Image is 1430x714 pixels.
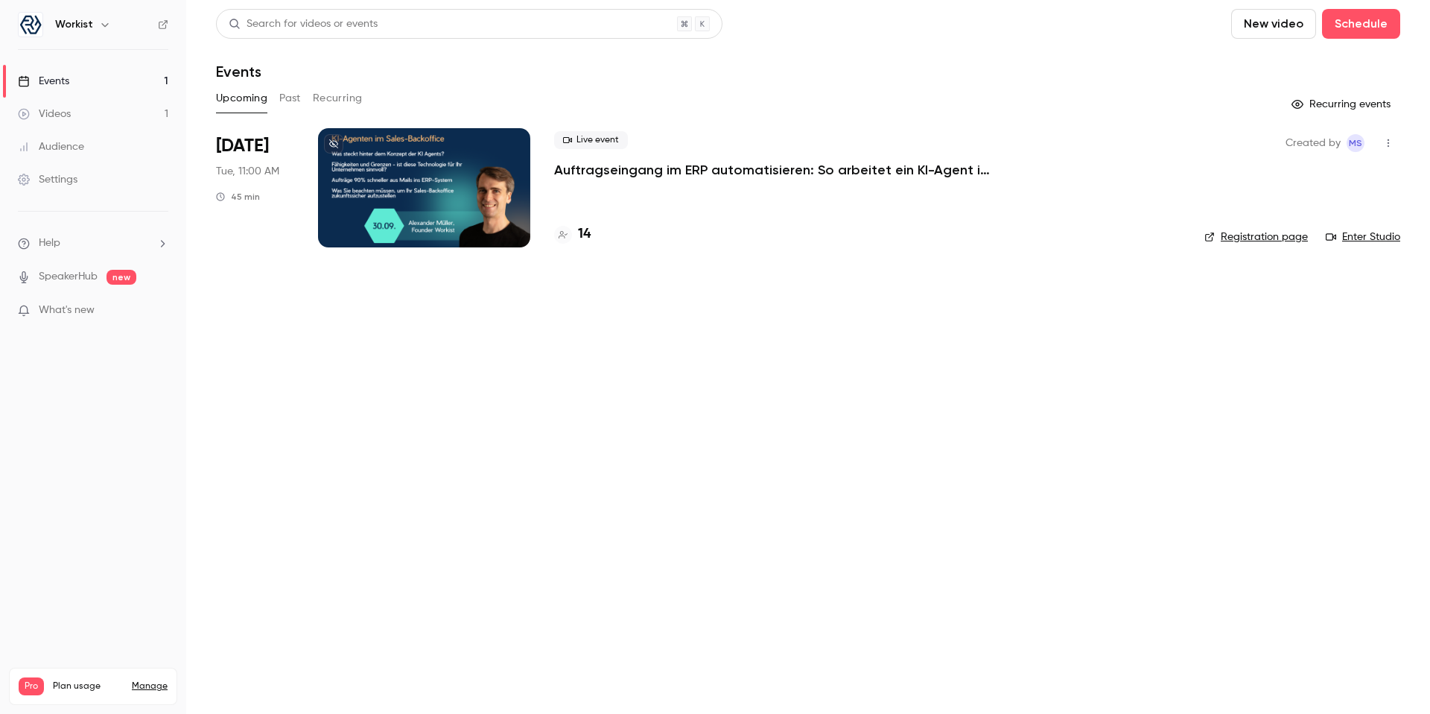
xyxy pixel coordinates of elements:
[1349,134,1362,152] span: MS
[279,86,301,110] button: Past
[1204,230,1308,244] a: Registration page
[132,680,168,692] a: Manage
[554,131,628,149] span: Live event
[229,16,378,32] div: Search for videos or events
[216,191,260,203] div: 45 min
[1231,9,1316,39] button: New video
[216,86,267,110] button: Upcoming
[18,74,69,89] div: Events
[578,224,591,244] h4: 14
[1286,134,1341,152] span: Created by
[39,303,95,318] span: What's new
[107,270,136,285] span: new
[18,139,84,154] div: Audience
[216,164,279,179] span: Tue, 11:00 AM
[216,134,269,158] span: [DATE]
[150,304,168,317] iframe: Noticeable Trigger
[19,677,44,695] span: Pro
[18,236,168,251] li: help-dropdown-opener
[554,161,1001,179] a: Auftragseingang im ERP automatisieren: So arbeitet ein KI-Agent im Sales-Backoffice
[1347,134,1364,152] span: Max Sauermilch
[18,172,77,187] div: Settings
[39,236,60,251] span: Help
[1326,230,1400,244] a: Enter Studio
[313,86,363,110] button: Recurring
[19,13,42,37] img: Workist
[1322,9,1400,39] button: Schedule
[55,17,93,32] h6: Workist
[216,63,261,80] h1: Events
[216,128,294,247] div: Sep 30 Tue, 11:00 AM (Europe/Berlin)
[554,224,591,244] a: 14
[53,680,123,692] span: Plan usage
[39,269,98,285] a: SpeakerHub
[1285,92,1400,116] button: Recurring events
[18,107,71,121] div: Videos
